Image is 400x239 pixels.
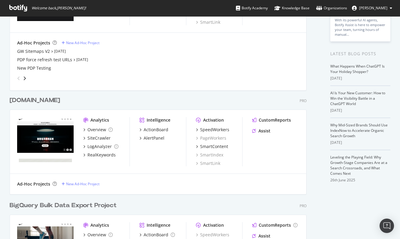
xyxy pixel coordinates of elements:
[76,57,88,62] a: [DATE]
[196,232,229,238] a: SpeedWorkers
[87,152,116,158] div: RealKeywords
[335,18,386,37] div: With its powerful AI agents, Botify Assist is here to empower your team, turning hours of manual…
[17,65,51,71] a: New PDP Testing
[83,152,116,158] a: RealKeywords
[147,117,170,123] div: Intelligence
[66,181,99,186] div: New Ad-Hoc Project
[139,127,168,133] a: ActionBoard
[10,96,60,105] div: [DOMAIN_NAME]
[203,222,224,228] div: Activation
[200,127,229,133] div: SpeedWorkers
[83,127,113,133] a: Overview
[259,117,291,123] div: CustomReports
[330,123,388,138] a: Why Mid-Sized Brands Should Use IndexNow to Accelerate Organic Search Growth
[330,50,390,57] div: Latest Blog Posts
[196,127,229,133] a: SpeedWorkers
[200,144,228,150] div: SmartContent
[54,49,66,54] a: [DATE]
[17,117,74,162] img: nike.com.cn
[139,232,175,238] a: ActionBoard
[359,5,387,11] span: Brent Ludtke
[330,140,390,145] div: [DATE]
[83,144,118,150] a: LogAnalyzer
[330,177,390,183] div: 26th June 2025
[203,117,224,123] div: Activation
[380,219,394,233] div: Open Intercom Messenger
[87,232,106,238] div: Overview
[17,40,50,46] div: Ad-Hoc Projects
[10,201,117,210] div: BigQuery Bulk Data Export Project
[259,222,291,228] div: CustomReports
[252,128,270,134] a: Assist
[87,135,111,141] div: SiteCrawler
[83,135,111,141] a: SiteCrawler
[17,48,50,54] a: GW Sitemaps V2
[10,201,119,210] a: BigQuery Bulk Data Export Project
[10,96,63,105] a: [DOMAIN_NAME]
[300,98,307,103] div: Pro
[87,127,106,133] div: Overview
[196,135,226,141] a: PageWorkers
[15,74,23,83] div: angle-left
[347,3,397,13] button: [PERSON_NAME]
[252,222,298,228] a: CustomReports
[274,5,310,11] div: Knowledge Base
[196,19,220,25] a: SmartLink
[196,144,228,150] a: SmartContent
[196,160,220,166] a: SmartLink
[90,222,109,228] div: Analytics
[147,222,170,228] div: Intelligence
[17,57,72,63] a: PDP force refresh test URLs
[258,128,270,134] div: Assist
[87,144,112,150] div: LogAnalyzer
[196,152,223,158] a: SmartIndex
[330,155,387,176] a: Leveling the Playing Field: Why Growth-Stage Companies Are at a Search Crossroads, and What Comes...
[330,76,390,81] div: [DATE]
[66,40,99,45] div: New Ad-Hoc Project
[236,5,268,11] div: Botify Academy
[252,233,270,239] a: Assist
[330,64,385,74] a: What Happens When ChatGPT Is Your Holiday Shopper?
[90,117,109,123] div: Analytics
[139,135,164,141] a: AlertPanel
[144,127,168,133] div: ActionBoard
[62,181,99,186] a: New Ad-Hoc Project
[330,90,385,106] a: AI Is Your New Customer: How to Win the Visibility Battle in a ChatGPT World
[316,5,347,11] div: Organizations
[23,75,27,81] div: angle-right
[17,181,50,187] div: Ad-Hoc Projects
[258,233,270,239] div: Assist
[252,117,291,123] a: CustomReports
[62,40,99,45] a: New Ad-Hoc Project
[83,232,113,238] a: Overview
[32,6,86,11] span: Welcome back, [PERSON_NAME] !
[144,232,168,238] div: ActionBoard
[144,135,164,141] div: AlertPanel
[300,203,307,208] div: Pro
[330,108,390,113] div: [DATE]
